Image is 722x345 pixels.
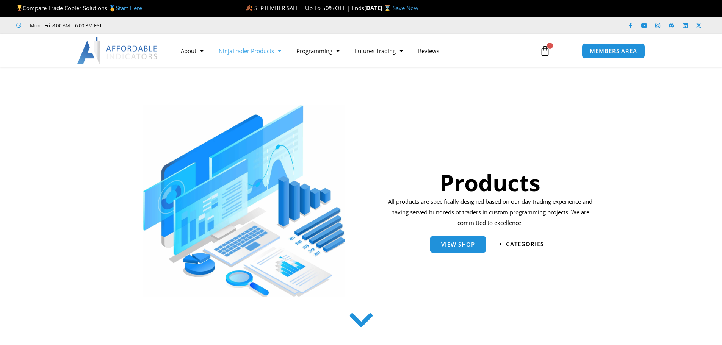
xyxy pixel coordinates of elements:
iframe: Customer reviews powered by Trustpilot [113,22,226,29]
strong: [DATE] ⌛ [364,4,393,12]
a: Reviews [410,42,447,59]
img: 🏆 [17,5,22,11]
span: categories [506,241,544,247]
a: Start Here [116,4,142,12]
a: MEMBERS AREA [582,43,645,59]
a: View Shop [430,236,486,253]
a: categories [500,241,544,247]
h1: Products [385,167,595,198]
img: LogoAI | Affordable Indicators – NinjaTrader [77,37,158,64]
span: Mon - Fri: 8:00 AM – 6:00 PM EST [28,21,102,30]
p: All products are specifically designed based on our day trading experience and having served hund... [385,197,595,228]
span: MEMBERS AREA [590,48,637,54]
a: About [173,42,211,59]
a: Save Now [393,4,418,12]
a: Futures Trading [347,42,410,59]
a: NinjaTrader Products [211,42,289,59]
a: 1 [528,40,562,62]
span: View Shop [441,242,475,247]
img: ProductsSection scaled | Affordable Indicators – NinjaTrader [143,105,345,297]
span: Compare Trade Copier Solutions 🥇 [16,4,142,12]
a: Programming [289,42,347,59]
span: 1 [547,43,553,49]
nav: Menu [173,42,531,59]
span: 🍂 SEPTEMBER SALE | Up To 50% OFF | Ends [246,4,364,12]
